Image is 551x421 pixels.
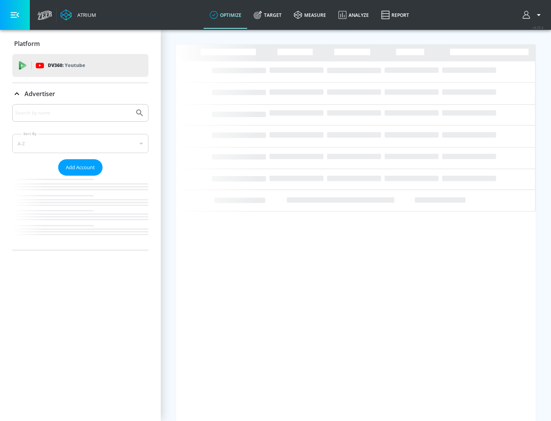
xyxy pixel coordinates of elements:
p: Youtube [65,61,85,69]
a: Atrium [60,9,96,21]
div: Advertiser [12,83,148,104]
nav: list of Advertiser [12,176,148,250]
a: Target [248,1,288,29]
label: Sort By [22,131,38,136]
p: Advertiser [24,90,55,98]
div: DV360: Youtube [12,54,148,77]
a: optimize [204,1,248,29]
span: Add Account [66,163,95,172]
a: Report [375,1,415,29]
a: Analyze [332,1,375,29]
div: Platform [12,33,148,54]
div: Advertiser [12,104,148,250]
span: v 4.25.4 [533,25,543,29]
input: Search by name [15,108,131,118]
div: Atrium [74,11,96,18]
p: DV360: [48,61,85,70]
div: A-Z [12,134,148,153]
a: measure [288,1,332,29]
button: Add Account [58,159,103,176]
p: Platform [14,39,40,48]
